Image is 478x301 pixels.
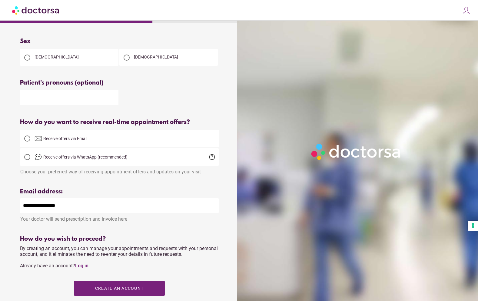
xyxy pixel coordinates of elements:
img: chat [35,153,42,161]
img: icons8-customer-100.png [462,6,470,15]
div: Sex [20,38,219,45]
img: email [35,135,42,142]
div: Patient's pronouns (optional) [20,79,219,86]
a: Log in [75,263,88,269]
span: [DEMOGRAPHIC_DATA] [134,55,178,59]
div: Email address: [20,188,219,195]
span: help [208,153,216,161]
div: How do you want to receive real-time appointment offers? [20,119,219,126]
span: Receive offers via Email [43,136,87,141]
span: Receive offers via WhatsApp (recommended) [43,155,128,159]
span: [DEMOGRAPHIC_DATA] [35,55,79,59]
div: Your doctor will send prescription and invoice here [20,213,219,222]
button: Your consent preferences for tracking technologies [468,221,478,231]
img: Doctorsa.com [12,3,60,17]
span: By creating an account, you can manage your appointments and requests with your personal account,... [20,246,218,269]
span: Create an account [95,286,143,291]
img: Logo-Doctorsa-trans-White-partial-flat.png [309,141,404,162]
div: How do you wish to proceed? [20,236,219,242]
button: Create an account [74,281,165,296]
div: Choose your preferred way of receiving appointment offers and updates on your visit [20,166,219,175]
